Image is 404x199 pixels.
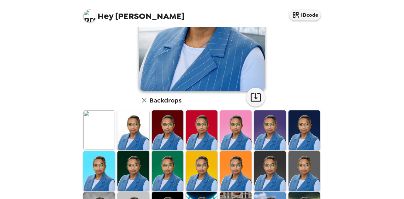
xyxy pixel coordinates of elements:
span: Hey [98,10,113,22]
img: Original [83,110,115,150]
button: IDcode [289,9,321,20]
h6: Backdrops [150,95,181,105]
img: profile pic [83,9,96,22]
span: [PERSON_NAME] [83,6,184,20]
